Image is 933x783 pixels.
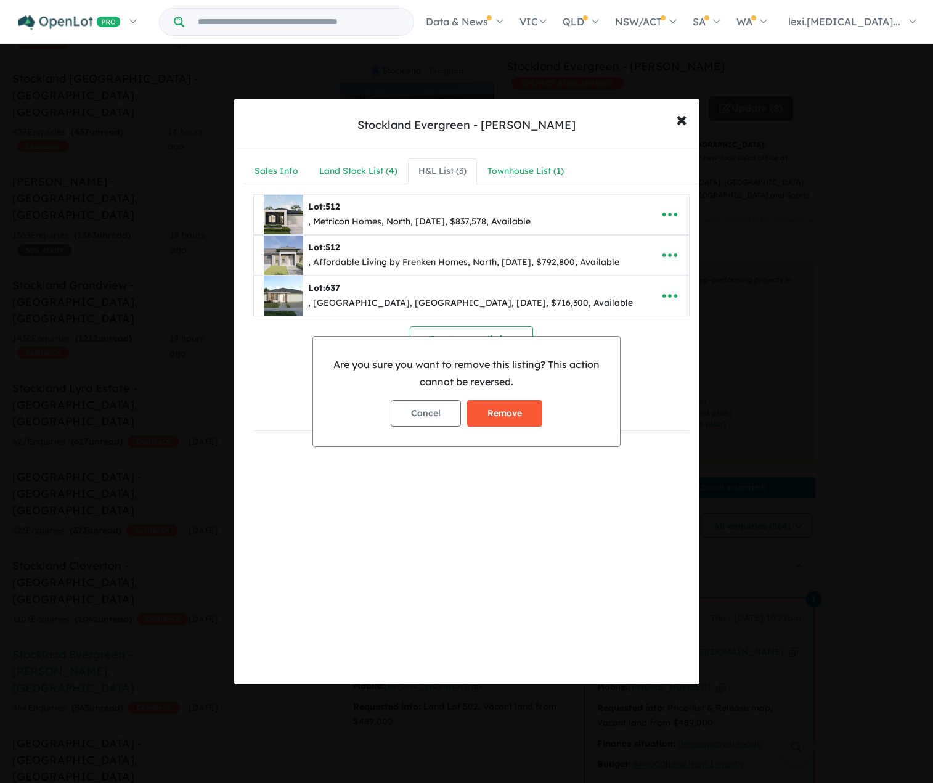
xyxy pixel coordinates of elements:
span: lexi.[MEDICAL_DATA]... [788,15,900,28]
button: Remove [467,400,542,427]
input: Try estate name, suburb, builder or developer [187,9,411,35]
button: Cancel [391,400,461,427]
img: Openlot PRO Logo White [18,15,121,30]
p: Are you sure you want to remove this listing? This action cannot be reversed. [323,356,610,390]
